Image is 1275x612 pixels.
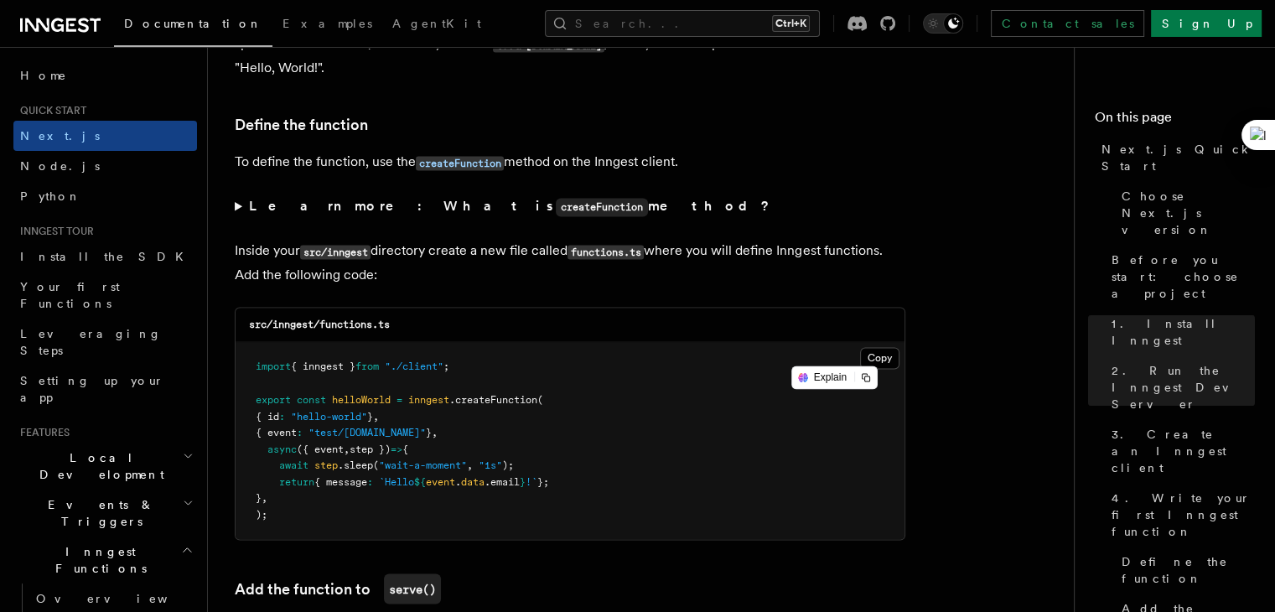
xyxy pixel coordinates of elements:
[392,17,481,30] span: AgentKit
[13,225,94,238] span: Inngest tour
[414,475,426,487] span: ${
[332,393,391,405] span: helloWorld
[367,410,373,422] span: }
[235,113,368,137] a: Define the function
[300,245,371,259] code: src/inngest
[297,393,326,405] span: const
[526,475,537,487] span: !`
[416,153,504,169] a: createFunction
[350,443,391,454] span: step })
[1115,547,1255,594] a: Define the function
[36,592,209,605] span: Overview
[267,443,297,454] span: async
[449,393,537,405] span: .createFunction
[13,272,197,319] a: Your first Functions
[373,410,379,422] span: ,
[1105,355,1255,419] a: 2. Run the Inngest Dev Server
[537,393,543,405] span: (
[991,10,1144,37] a: Contact sales
[256,410,279,422] span: { id
[1115,181,1255,245] a: Choose Next.js version
[13,537,197,583] button: Inngest Functions
[556,198,648,216] code: createFunction
[13,490,197,537] button: Events & Triggers
[20,327,162,357] span: Leveraging Steps
[344,443,350,454] span: ,
[379,475,414,487] span: `Hello
[1112,490,1255,540] span: 4. Write your first Inngest function
[1122,188,1255,238] span: Choose Next.js version
[297,443,344,454] span: ({ event
[256,393,291,405] span: export
[537,475,549,487] span: };
[20,280,120,310] span: Your first Functions
[235,150,905,174] p: To define the function, use the method on the Inngest client.
[391,443,402,454] span: =>
[402,443,408,454] span: {
[385,360,443,372] span: "./client"
[279,459,308,470] span: await
[1101,141,1255,174] span: Next.js Quick Start
[384,573,441,604] code: serve()
[291,410,367,422] span: "hello-world"
[249,319,390,330] code: src/inngest/functions.ts
[13,366,197,412] a: Setting up your app
[568,245,644,259] code: functions.ts
[426,475,455,487] span: event
[1095,107,1255,134] h4: On this page
[13,151,197,181] a: Node.js
[13,449,183,483] span: Local Development
[308,426,426,438] span: "test/[DOMAIN_NAME]"
[235,573,441,604] a: Add the function toserve()
[256,360,291,372] span: import
[1122,553,1255,587] span: Define the function
[772,15,810,32] kbd: Ctrl+K
[20,189,81,203] span: Python
[467,459,473,470] span: ,
[13,60,197,91] a: Home
[338,459,373,470] span: .sleep
[408,393,449,405] span: inngest
[373,459,379,470] span: (
[520,475,526,487] span: }
[256,508,267,520] span: );
[279,410,285,422] span: :
[272,5,382,45] a: Examples
[432,426,438,438] span: ,
[20,374,164,404] span: Setting up your app
[235,239,905,287] p: Inside your directory create a new file called where you will define Inngest functions. Add the f...
[367,475,373,487] span: :
[235,194,905,219] summary: Learn more: What iscreateFunctionmethod?
[502,459,514,470] span: );
[485,475,520,487] span: .email
[314,459,338,470] span: step
[1105,309,1255,355] a: 1. Install Inngest
[355,360,379,372] span: from
[1105,483,1255,547] a: 4. Write your first Inngest function
[282,17,372,30] span: Examples
[20,159,100,173] span: Node.js
[291,360,355,372] span: { inngest }
[1151,10,1262,37] a: Sign Up
[479,459,502,470] span: "1s"
[379,459,467,470] span: "wait-a-moment"
[1105,419,1255,483] a: 3. Create an Inngest client
[20,250,194,263] span: Install the SDK
[1112,252,1255,302] span: Before you start: choose a project
[262,491,267,503] span: ,
[114,5,272,47] a: Documentation
[297,426,303,438] span: :
[256,426,297,438] span: { event
[545,10,820,37] button: Search...Ctrl+K
[416,156,504,170] code: createFunction
[249,198,773,214] strong: Learn more: What is method?
[20,67,67,84] span: Home
[279,475,314,487] span: return
[455,475,461,487] span: .
[1095,134,1255,181] a: Next.js Quick Start
[13,181,197,211] a: Python
[860,347,899,369] button: Copy
[461,475,485,487] span: data
[382,5,491,45] a: AgentKit
[396,393,402,405] span: =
